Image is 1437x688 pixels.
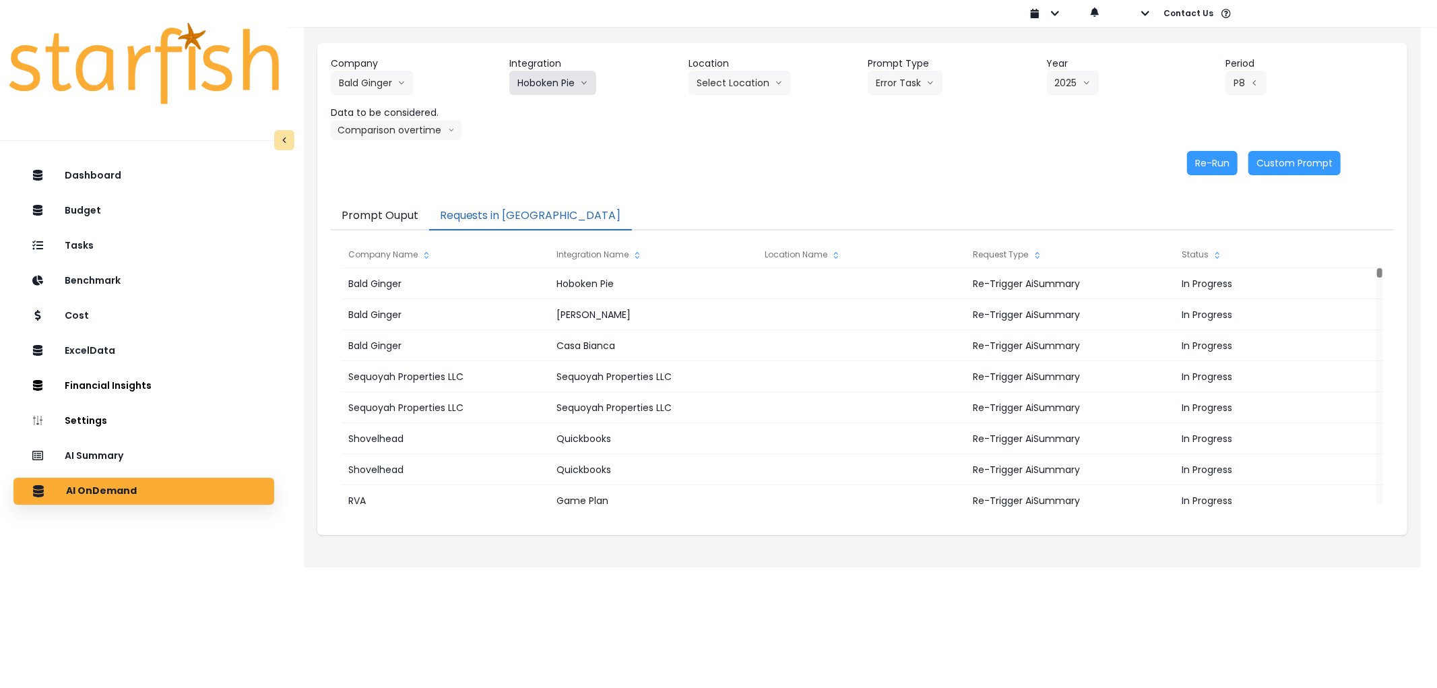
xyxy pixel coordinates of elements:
[331,106,499,120] header: Data to be considered.
[342,392,549,423] div: Sequoyah Properties LLC
[13,373,274,400] button: Financial Insights
[342,268,549,299] div: Bald Ginger
[1047,57,1215,71] header: Year
[331,57,499,71] header: Company
[550,299,757,330] div: [PERSON_NAME]
[1047,71,1099,95] button: 2025arrow down line
[65,310,89,321] p: Cost
[550,485,757,516] div: Game Plan
[1175,241,1382,268] div: Status
[632,250,643,261] svg: sort
[967,330,1174,361] div: Re-Trigger AiSummary
[831,250,841,261] svg: sort
[342,454,549,485] div: Shovelhead
[689,57,857,71] header: Location
[967,268,1174,299] div: Re-Trigger AiSummary
[1083,76,1091,90] svg: arrow down line
[342,330,549,361] div: Bald Ginger
[967,241,1174,268] div: Request Type
[967,423,1174,454] div: Re-Trigger AiSummary
[13,443,274,470] button: AI Summary
[758,241,965,268] div: Location Name
[13,478,274,505] button: AI OnDemand
[331,202,429,230] button: Prompt Ouput
[65,170,121,181] p: Dashboard
[429,202,632,230] button: Requests in [GEOGRAPHIC_DATA]
[421,250,432,261] svg: sort
[1175,485,1382,516] div: In Progress
[13,303,274,330] button: Cost
[342,361,549,392] div: Sequoyah Properties LLC
[967,392,1174,423] div: Re-Trigger AiSummary
[448,123,455,137] svg: arrow down line
[1175,268,1382,299] div: In Progress
[868,57,1036,71] header: Prompt Type
[868,71,943,95] button: Error Taskarrow down line
[65,345,115,356] p: ExcelData
[967,485,1174,516] div: Re-Trigger AiSummary
[926,76,934,90] svg: arrow down line
[1187,151,1238,175] button: Re-Run
[342,485,549,516] div: RVA
[1175,454,1382,485] div: In Progress
[689,71,791,95] button: Select Locationarrow down line
[967,361,1174,392] div: Re-Trigger AiSummary
[342,299,549,330] div: Bald Ginger
[509,57,678,71] header: Integration
[13,197,274,224] button: Budget
[1250,76,1258,90] svg: arrow left line
[550,330,757,361] div: Casa Bianca
[1175,299,1382,330] div: In Progress
[65,450,123,462] p: AI Summary
[580,76,588,90] svg: arrow down line
[331,71,414,95] button: Bald Gingerarrow down line
[1225,57,1394,71] header: Period
[342,241,549,268] div: Company Name
[13,338,274,365] button: ExcelData
[1248,151,1341,175] button: Custom Prompt
[1175,361,1382,392] div: In Progress
[550,241,757,268] div: Integration Name
[65,275,121,286] p: Benchmark
[1175,392,1382,423] div: In Progress
[66,485,137,497] p: AI OnDemand
[1225,71,1267,95] button: P8arrow left line
[1212,250,1223,261] svg: sort
[331,120,461,140] button: Comparison overtimearrow down line
[13,268,274,294] button: Benchmark
[775,76,783,90] svg: arrow down line
[13,408,274,435] button: Settings
[13,162,274,189] button: Dashboard
[65,205,101,216] p: Budget
[65,240,94,251] p: Tasks
[550,454,757,485] div: Quickbooks
[550,392,757,423] div: Sequoyah Properties LLC
[509,71,596,95] button: Hoboken Piearrow down line
[1175,423,1382,454] div: In Progress
[1175,330,1382,361] div: In Progress
[1032,250,1043,261] svg: sort
[13,232,274,259] button: Tasks
[967,299,1174,330] div: Re-Trigger AiSummary
[550,423,757,454] div: Quickbooks
[397,76,406,90] svg: arrow down line
[342,423,549,454] div: Shovelhead
[550,268,757,299] div: Hoboken Pie
[967,454,1174,485] div: Re-Trigger AiSummary
[550,361,757,392] div: Sequoyah Properties LLC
